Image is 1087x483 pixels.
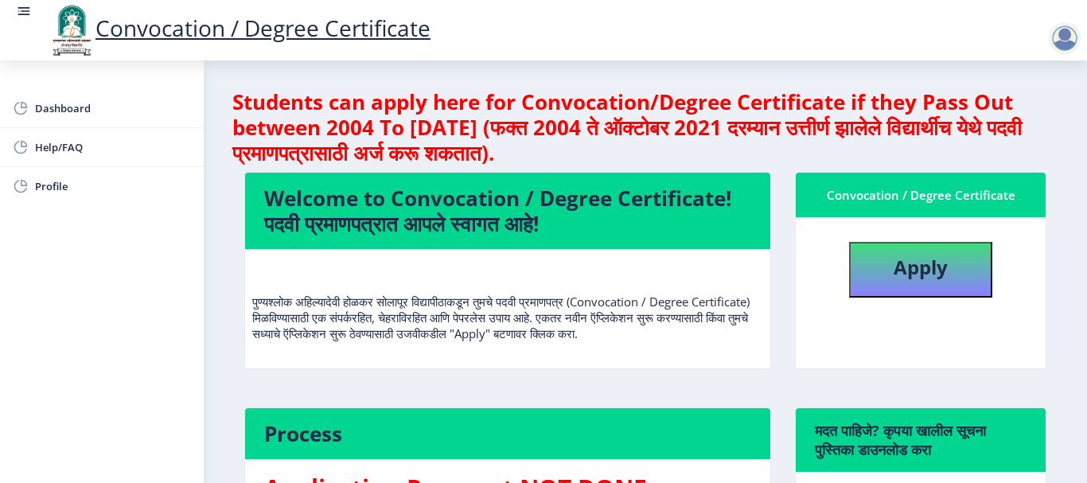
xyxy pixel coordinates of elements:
p: पुण्यश्लोक अहिल्यादेवी होळकर सोलापूर विद्यापीठाकडून तुमचे पदवी प्रमाणपत्र (Convocation / Degree C... [252,262,763,341]
button: Apply [849,242,992,298]
a: Convocation / Degree Certificate [48,13,431,43]
h4: Welcome to Convocation / Degree Certificate! पदवी प्रमाणपत्रात आपले स्वागत आहे! [264,185,751,236]
span: Help/FAQ [35,138,191,157]
h4: Process [264,421,751,446]
span: Dashboard [35,99,191,118]
img: logo [48,3,95,57]
b: Apply [894,254,948,280]
h6: मदत पाहिजे? कृपया खालील सूचना पुस्तिका डाउनलोड करा [815,421,1027,459]
h4: Students can apply here for Convocation/Degree Certificate if they Pass Out between 2004 To [DATE... [232,89,1058,166]
span: Profile [35,177,191,196]
div: Convocation / Degree Certificate [815,185,1027,204]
